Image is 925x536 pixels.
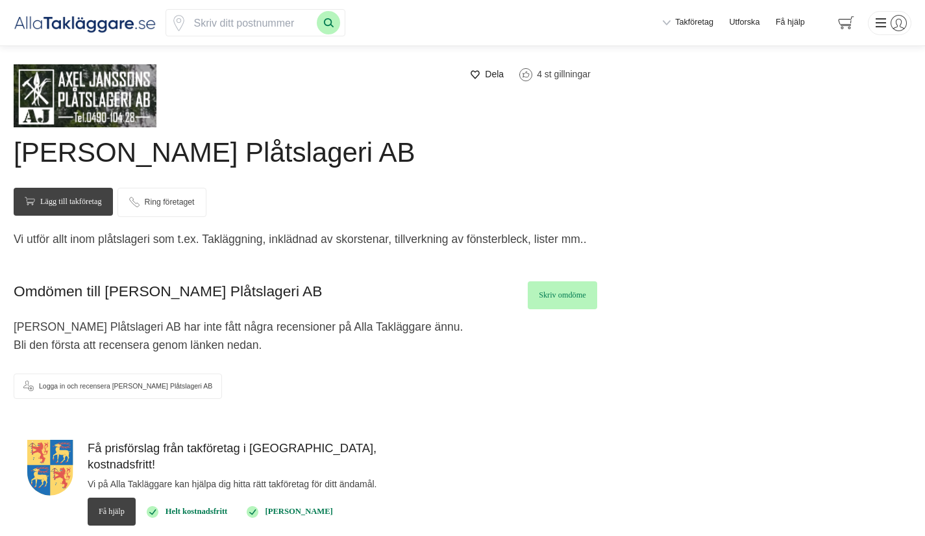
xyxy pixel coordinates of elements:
[39,381,212,392] span: Logga in och recensera [PERSON_NAME] Plåtslageri AB
[187,10,317,36] input: Skriv ditt postnummer
[14,374,222,399] a: Logga in och recensera [PERSON_NAME] Plåtslageri AB
[317,11,340,34] button: Sök med postnummer
[776,17,805,29] span: Få hjälp
[171,15,187,31] svg: Pin / Karta
[829,12,863,34] span: navigation-cart
[88,477,376,491] p: Vi på Alla Takläggare kan hjälpa dig hitta rätt takföretag för ditt ändamål.
[513,64,597,84] a: Klicka för att gilla Axel Janssons Plåtslageri AB
[88,498,136,526] span: Få hjälp
[537,69,542,79] span: 4
[265,506,333,518] p: [PERSON_NAME]
[14,136,415,173] h1: [PERSON_NAME] Plåtslageri AB
[171,15,187,31] span: Klicka för att använda din position.
[88,440,376,477] h4: Få prisförslag från takföretag i [GEOGRAPHIC_DATA], kostnadsfritt!
[14,231,597,254] p: Vi utför allt inom plåtslageri som t.ex. Takläggning, inklädnad av skorstenar, tillverkning av fö...
[166,506,228,518] p: Helt kostnadsfritt
[117,188,206,217] a: Ring företaget
[528,281,597,309] a: Skriv omdöme
[14,318,597,360] p: [PERSON_NAME] Plåtslageri AB har inte fått några recensioner på Alla Takläggare ännu. Bli den för...
[730,17,760,29] a: Utforska
[675,17,713,29] span: Takföretag
[145,196,195,209] span: Ring företaget
[14,188,113,216] : Lägg till takföretag
[465,65,508,84] a: Dela
[14,64,156,127] img: Logotyp Axel Janssons Plåtslageri AB
[545,69,591,79] span: st gillningar
[14,281,322,307] h3: Omdömen till [PERSON_NAME] Plåtslageri AB
[14,12,156,34] img: Alla Takläggare
[485,67,504,81] span: Dela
